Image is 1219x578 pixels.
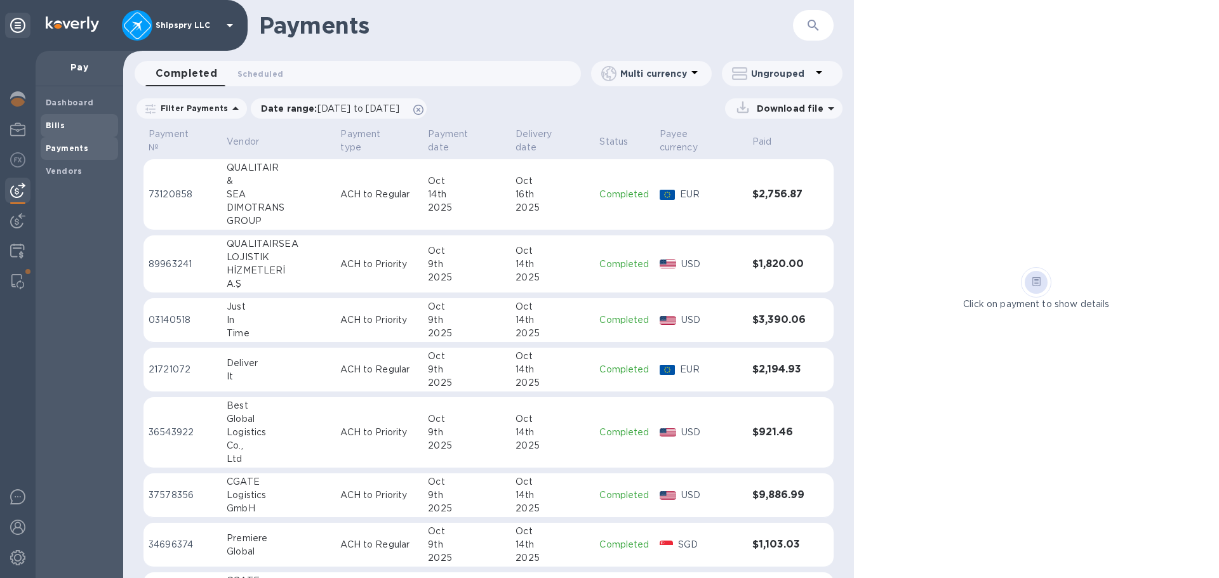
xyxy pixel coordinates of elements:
[227,264,330,277] div: HİZMETLERİ
[680,188,742,201] p: EUR
[752,426,808,438] h3: $921.46
[516,244,589,258] div: Oct
[516,350,589,363] div: Oct
[428,244,505,258] div: Oct
[227,475,330,489] div: CGATE
[428,475,505,489] div: Oct
[428,174,505,188] div: Oct
[149,363,216,376] p: 21721072
[516,376,589,390] div: 2025
[516,258,589,271] div: 14th
[428,128,505,154] span: Payment date
[227,532,330,545] div: Premiere
[340,538,418,551] p: ACH to Regular
[428,258,505,271] div: 9th
[516,128,573,154] p: Delivery date
[46,61,113,74] p: Pay
[428,525,505,538] div: Oct
[46,143,88,153] b: Payments
[428,327,505,340] div: 2025
[10,122,25,137] img: My Profile
[428,313,505,327] div: 9th
[428,551,505,565] div: 2025
[46,16,99,32] img: Logo
[599,135,628,148] p: Status
[340,363,418,376] p: ACH to Regular
[340,188,418,201] p: ACH to Regular
[752,135,789,148] span: Paid
[428,538,505,551] div: 9th
[317,103,399,114] span: [DATE] to [DATE]
[752,364,808,376] h3: $2,194.93
[156,21,219,30] p: Shipspry LLC
[428,300,505,313] div: Oct
[516,174,589,188] div: Oct
[599,489,649,502] p: Completed
[516,489,589,502] div: 14th
[227,426,330,439] div: Logistics
[237,67,283,81] span: Scheduled
[227,135,259,148] p: Vendor
[227,357,330,370] div: Deliver
[227,412,330,426] div: Global
[156,65,217,82] span: Completed
[516,475,589,489] div: Oct
[599,258,649,271] p: Completed
[149,313,216,327] p: 03140518
[516,538,589,551] div: 14th
[660,428,677,437] img: USD
[10,152,25,167] img: Foreign exchange
[516,300,589,313] div: Oct
[660,128,726,154] p: Payee currency
[599,188,649,201] p: Completed
[599,538,649,551] p: Completed
[660,128,742,154] span: Payee currency
[428,271,505,284] div: 2025
[149,128,200,154] p: Payment №
[516,525,589,538] div: Oct
[227,439,330,452] div: Co.,
[227,201,330,214] div: DIMOTRANS
[660,491,677,500] img: USD
[620,67,687,80] p: Multi currency
[227,174,330,188] div: &
[340,489,418,502] p: ACH to Priority
[227,237,330,251] div: QUALITAIRSEA
[752,489,808,501] h3: $9,886.99
[428,376,505,390] div: 2025
[516,439,589,452] div: 2025
[149,188,216,201] p: 73120858
[681,426,742,439] p: USD
[227,214,330,228] div: GROUP
[227,188,330,201] div: SEA
[516,551,589,565] div: 2025
[428,188,505,201] div: 14th
[681,313,742,327] p: USD
[516,327,589,340] div: 2025
[752,135,772,148] p: Paid
[227,502,330,515] div: GmbH
[428,426,505,439] div: 9th
[963,298,1109,311] p: Click on payment to show details
[516,412,589,426] div: Oct
[599,135,644,148] span: Status
[599,363,649,376] p: Completed
[752,102,823,115] p: Download file
[227,399,330,412] div: Best
[678,538,742,551] p: SGD
[149,489,216,502] p: 37578356
[428,128,489,154] p: Payment date
[227,489,330,502] div: Logistics
[259,12,793,39] h1: Payments
[428,439,505,452] div: 2025
[516,426,589,439] div: 14th
[516,201,589,214] div: 2025
[681,258,742,271] p: USD
[516,271,589,284] div: 2025
[46,166,83,176] b: Vendors
[46,121,65,130] b: Bills
[251,98,427,119] div: Date range:[DATE] to [DATE]
[227,327,330,340] div: Time
[599,426,649,439] p: Completed
[751,67,811,80] p: Ungrouped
